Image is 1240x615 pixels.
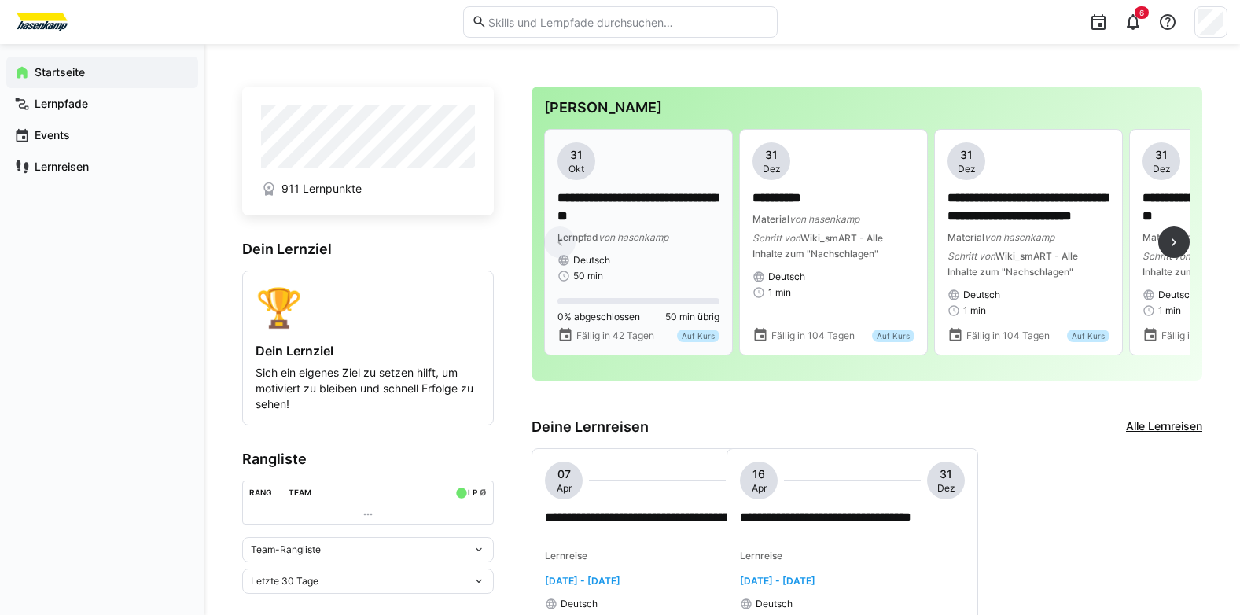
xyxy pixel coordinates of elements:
span: Team-Rangliste [251,543,321,556]
span: Deutsch [963,289,1000,301]
span: Deutsch [1158,289,1195,301]
span: Apr [557,482,572,495]
input: Skills und Lernpfade durchsuchen… [487,15,768,29]
span: von hasenkamp [598,231,668,243]
span: Fällig in 104 Tagen [966,330,1050,342]
span: [DATE] - [DATE] [740,575,815,587]
span: 31 [1155,147,1168,163]
div: Auf Kurs [1067,330,1109,342]
span: 1 min [963,304,986,317]
span: Deutsch [768,271,805,283]
span: 6 [1139,8,1144,17]
span: Dez [1153,163,1171,175]
span: Okt [568,163,584,175]
span: Deutsch [573,254,610,267]
span: 1 min [1158,304,1181,317]
span: Wiki_smART - Alle Inhalte zum "Nachschlagen" [947,250,1078,278]
span: Deutsch [561,598,598,610]
span: Fällig in 42 Tagen [576,330,654,342]
span: 07 [557,466,571,482]
a: Alle Lernreisen [1126,418,1202,436]
span: Material [752,213,789,225]
div: Auf Kurs [872,330,914,342]
span: 31 [570,147,583,163]
span: [DATE] - [DATE] [545,575,620,587]
span: von hasenkamp [789,213,859,225]
span: Schritt von [947,250,995,262]
span: 31 [940,466,952,482]
span: Dez [763,163,781,175]
span: 1 min [768,286,791,299]
span: Dez [958,163,976,175]
span: Lernpfad [557,231,598,243]
span: Dez [937,482,955,495]
span: 0% abgeschlossen [557,311,640,323]
div: Team [289,488,311,497]
p: Sich ein eigenes Ziel zu setzen hilft, um motiviert zu bleiben und schnell Erfolge zu sehen! [256,365,480,412]
h3: Deine Lernreisen [532,418,649,436]
span: Material [1142,231,1179,243]
span: von hasenkamp [984,231,1054,243]
span: Deutsch [756,598,793,610]
span: 31 [765,147,778,163]
span: 911 Lernpunkte [281,181,362,197]
div: Rang [249,488,272,497]
h3: Dein Lernziel [242,241,494,258]
div: LP [468,488,477,497]
span: 31 [960,147,973,163]
span: 50 min übrig [665,311,719,323]
span: Schritt von [1142,250,1190,262]
span: 50 min [573,270,603,282]
span: Material [947,231,984,243]
span: Letzte 30 Tage [251,575,318,587]
span: 16 [752,466,765,482]
a: ø [480,484,487,498]
div: Auf Kurs [677,330,719,342]
span: Apr [752,482,767,495]
span: Lernreise [740,550,782,562]
h4: Dein Lernziel [256,343,480,359]
h3: Rangliste [242,451,494,468]
span: Fällig in 104 Tagen [771,330,855,342]
span: Schritt von [752,232,800,244]
span: Lernreise [545,550,587,562]
h3: [PERSON_NAME] [544,99,1190,116]
span: Wiki_smART - Alle Inhalte zum "Nachschlagen" [752,232,883,260]
div: 🏆 [256,284,480,330]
